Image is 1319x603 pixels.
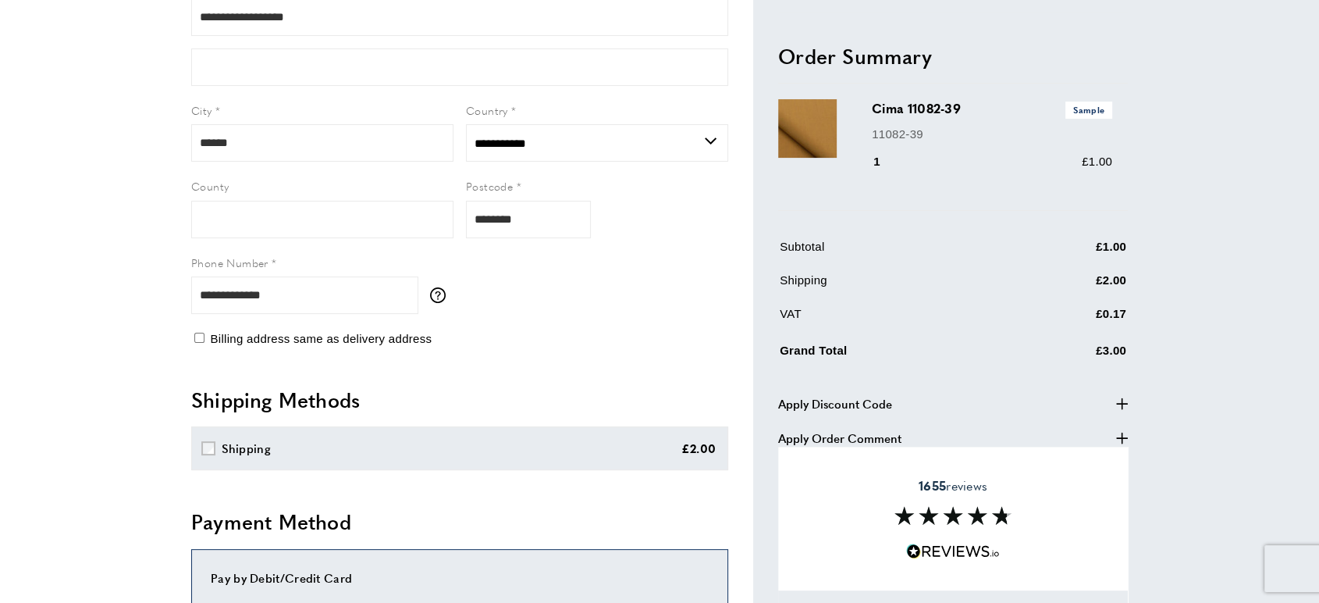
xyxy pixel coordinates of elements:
span: Apply Order Comment [778,429,901,448]
td: £2.00 [1019,272,1126,302]
span: Billing address same as delivery address [210,332,432,345]
span: reviews [919,478,987,494]
td: £1.00 [1019,238,1126,269]
strong: 1655 [919,476,946,494]
div: Pay by Debit/Credit Card [211,569,709,587]
button: More information [430,287,453,303]
h2: Order Summary [778,42,1128,70]
span: Sample [1065,102,1112,119]
span: City [191,102,212,118]
td: £3.00 [1019,339,1126,373]
span: County [191,178,229,194]
div: 1 [872,153,902,172]
h2: Shipping Methods [191,386,728,414]
div: Shipping [222,439,271,458]
td: Shipping [780,272,1017,302]
span: Country [466,102,508,118]
span: Phone Number [191,255,268,270]
div: £2.00 [681,439,716,458]
input: Billing address same as delivery address [194,333,204,343]
span: £1.00 [1082,155,1112,169]
p: 11082-39 [872,125,1112,144]
td: Subtotal [780,238,1017,269]
td: Grand Total [780,339,1017,373]
h3: Cima 11082-39 [872,100,1112,119]
td: £0.17 [1019,305,1126,336]
img: Cima 11082-39 [778,100,837,159]
td: VAT [780,305,1017,336]
img: Reviews section [894,507,1011,526]
span: Apply Discount Code [778,394,892,413]
span: Postcode [466,178,513,194]
h2: Payment Method [191,508,728,536]
img: Reviews.io 5 stars [906,544,1000,559]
